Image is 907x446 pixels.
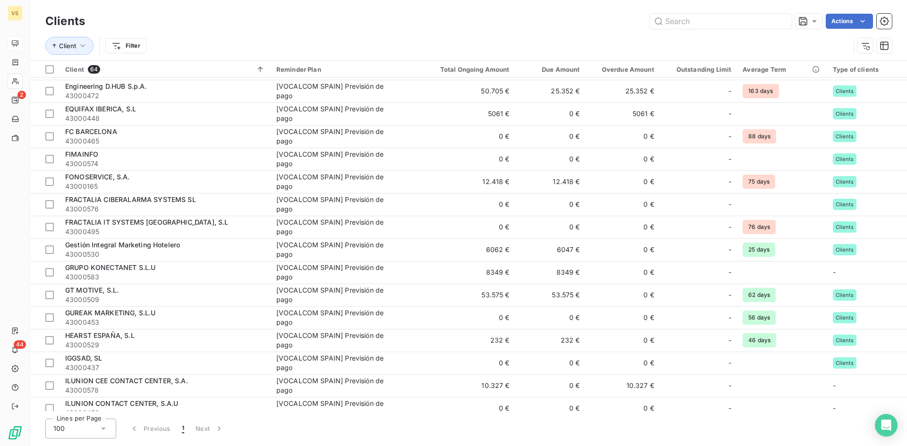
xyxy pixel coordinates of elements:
span: ILUNION CEE CONTACT CENTER, S.A. [65,377,188,385]
td: 0 € [586,284,660,306]
span: - [728,381,731,390]
td: 25.352 € [586,80,660,102]
span: Engineering D.HUB S.p.A. [65,82,147,90]
span: 43000578 [65,386,265,395]
td: 0 € [586,261,660,284]
td: 6047 € [515,238,586,261]
td: 0 € [515,148,586,170]
div: Total Ongoing Amount [427,66,510,73]
span: - [728,109,731,118]
span: GT MOTIVE, S.L. [65,286,119,294]
span: EQUIFAX IBERICA, S.L [65,105,136,113]
button: Client [45,37,94,55]
span: FRACTALIA IT SYSTEMS [GEOGRAPHIC_DATA], S.L [65,218,228,226]
div: [VOCALCOM SPAIN] Previsión de pago [276,150,394,168]
span: - [728,358,731,368]
td: 0 € [515,125,586,148]
span: 44 [14,340,26,349]
span: 100 [53,424,65,433]
span: - [728,154,731,164]
td: 0 € [421,306,515,329]
td: 0 € [586,193,660,216]
td: 53.575 € [421,284,515,306]
span: 43000165 [65,182,265,191]
span: ILUNION CONTACT CENTER, S.A.U [65,399,178,407]
div: [VOCALCOM SPAIN] Previsión de pago [276,218,394,236]
td: 232 € [515,329,586,352]
span: - [833,381,836,389]
div: [VOCALCOM SPAIN] Previsión de pago [276,353,394,372]
span: 163 days [743,84,779,98]
span: 43000472 [65,91,265,101]
span: 46 days [743,333,776,347]
span: GUREAK MARKETING, S.L.U [65,309,155,317]
div: [VOCALCOM SPAIN] Previsión de pago [276,172,394,191]
span: Clients [836,156,854,162]
span: - [833,268,836,276]
div: Reminder Plan [276,66,416,73]
span: FONOSERVICE, S.A. [65,173,130,181]
td: 53.575 € [515,284,586,306]
div: VS [8,6,23,21]
span: 2 [17,91,26,99]
td: 0 € [515,374,586,397]
span: 43000495 [65,227,265,236]
td: 0 € [586,216,660,238]
td: 0 € [586,306,660,329]
div: Overdue Amount [591,66,654,73]
span: - [728,132,731,141]
td: 10.327 € [586,374,660,397]
span: 1 [182,424,184,433]
td: 0 € [586,352,660,374]
div: [VOCALCOM SPAIN] Previsión de pago [276,286,394,304]
span: Clients [836,292,854,298]
div: [VOCALCOM SPAIN] Previsión de pago [276,399,394,418]
span: - [728,222,731,232]
span: 43000465 [65,136,265,146]
span: 43000530 [65,250,265,259]
span: 43000452 [65,408,265,418]
td: 0 € [515,306,586,329]
span: 43000437 [65,363,265,372]
span: Clients [836,88,854,94]
td: 0 € [421,397,515,420]
span: 43000529 [65,340,265,350]
span: - [728,245,731,254]
span: Clients [836,202,854,207]
span: - [728,404,731,413]
span: Client [65,66,84,73]
span: 43000576 [65,204,265,214]
span: - [728,313,731,322]
td: 0 € [586,329,660,352]
div: [VOCALCOM SPAIN] Previsión de pago [276,308,394,327]
div: Due Amount [521,66,580,73]
td: 0 € [421,148,515,170]
td: 0 € [421,216,515,238]
span: FRACTALIA CIBERALARMA SYSTEMS SL [65,195,196,203]
span: - [833,404,836,412]
span: Clients [836,247,854,252]
span: Clients [836,134,854,139]
td: 0 € [586,125,660,148]
div: Outstanding Limit [666,66,732,73]
input: Search [650,14,792,29]
button: 1 [176,419,190,438]
td: 8349 € [515,261,586,284]
span: 76 days [743,220,776,234]
span: 62 days [743,288,776,302]
td: 0 € [515,102,586,125]
button: Actions [826,14,873,29]
div: [VOCALCOM SPAIN] Previsión de pago [276,240,394,259]
span: 43000509 [65,295,265,304]
span: 43000448 [65,114,265,123]
td: 0 € [421,125,515,148]
div: [VOCALCOM SPAIN] Previsión de pago [276,331,394,350]
span: - [728,86,731,96]
td: 10.327 € [421,374,515,397]
button: Filter [105,38,146,53]
span: Gestión Integral Marketing Hotelero [65,241,180,249]
td: 8349 € [421,261,515,284]
span: 43000583 [65,272,265,282]
span: HEARST ESPAÑA, S.L [65,331,135,339]
td: 12.418 € [421,170,515,193]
